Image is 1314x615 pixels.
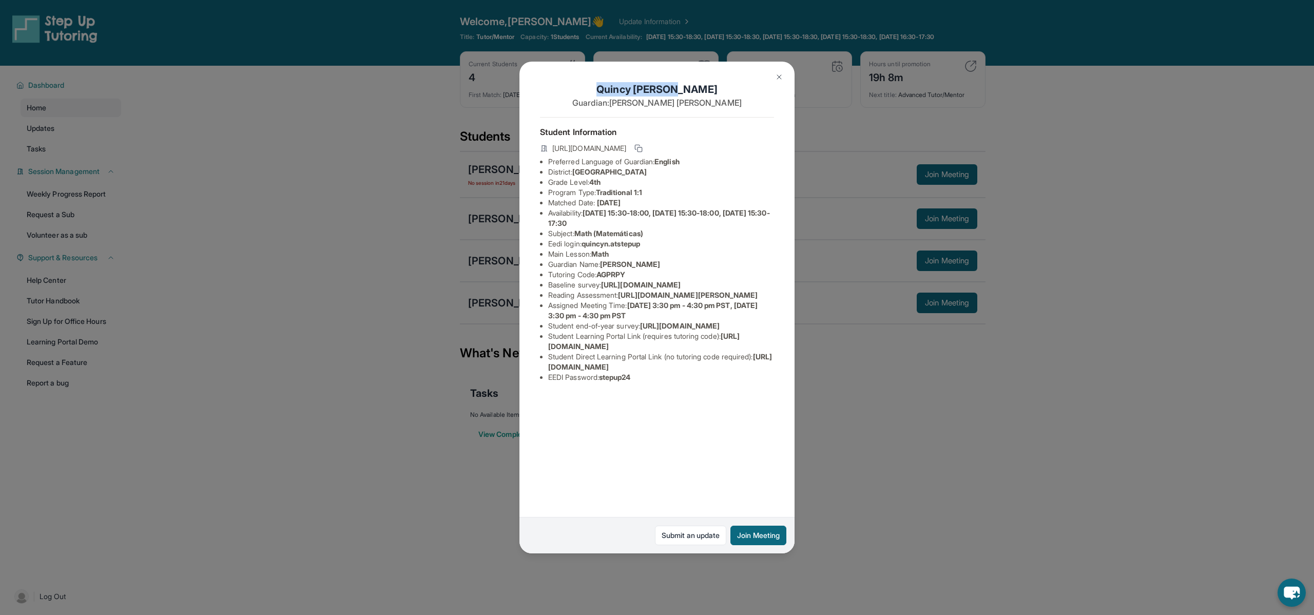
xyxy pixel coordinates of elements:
button: chat-button [1278,579,1306,607]
span: [DATE] 15:30-18:00, [DATE] 15:30-18:00, [DATE] 15:30-17:30 [548,208,770,227]
span: English [654,157,680,166]
h4: Student Information [540,126,774,138]
li: District: [548,167,774,177]
span: quincyn.atstepup [582,239,640,248]
img: Close Icon [775,73,783,81]
li: Eedi login : [548,239,774,249]
li: Reading Assessment : [548,290,774,300]
span: Traditional 1:1 [596,188,642,197]
a: Submit an update [655,526,726,545]
li: Student Direct Learning Portal Link (no tutoring code required) : [548,352,774,372]
span: [DATE] 3:30 pm - 4:30 pm PST, [DATE] 3:30 pm - 4:30 pm PST [548,301,758,320]
li: Student Learning Portal Link (requires tutoring code) : [548,331,774,352]
li: Assigned Meeting Time : [548,300,774,321]
span: [PERSON_NAME] [600,260,660,268]
li: Main Lesson : [548,249,774,259]
span: [GEOGRAPHIC_DATA] [572,167,647,176]
span: [URL][DOMAIN_NAME] [640,321,720,330]
span: [URL][DOMAIN_NAME][PERSON_NAME] [618,291,758,299]
li: Program Type: [548,187,774,198]
li: Subject : [548,228,774,239]
span: AGPRPY [596,270,625,279]
button: Copy link [632,142,645,155]
li: Tutoring Code : [548,270,774,280]
li: Availability: [548,208,774,228]
li: Baseline survey : [548,280,774,290]
span: [DATE] [597,198,621,207]
h1: Quincy [PERSON_NAME] [540,82,774,97]
button: Join Meeting [730,526,786,545]
span: [URL][DOMAIN_NAME] [552,143,626,153]
span: stepup24 [599,373,631,381]
p: Guardian: [PERSON_NAME] [PERSON_NAME] [540,97,774,109]
li: EEDI Password : [548,372,774,382]
li: Student end-of-year survey : [548,321,774,331]
li: Preferred Language of Guardian: [548,157,774,167]
span: Math [591,249,609,258]
span: Math (Matemáticas) [574,229,643,238]
li: Guardian Name : [548,259,774,270]
span: 4th [589,178,601,186]
li: Matched Date: [548,198,774,208]
li: Grade Level: [548,177,774,187]
span: [URL][DOMAIN_NAME] [601,280,681,289]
